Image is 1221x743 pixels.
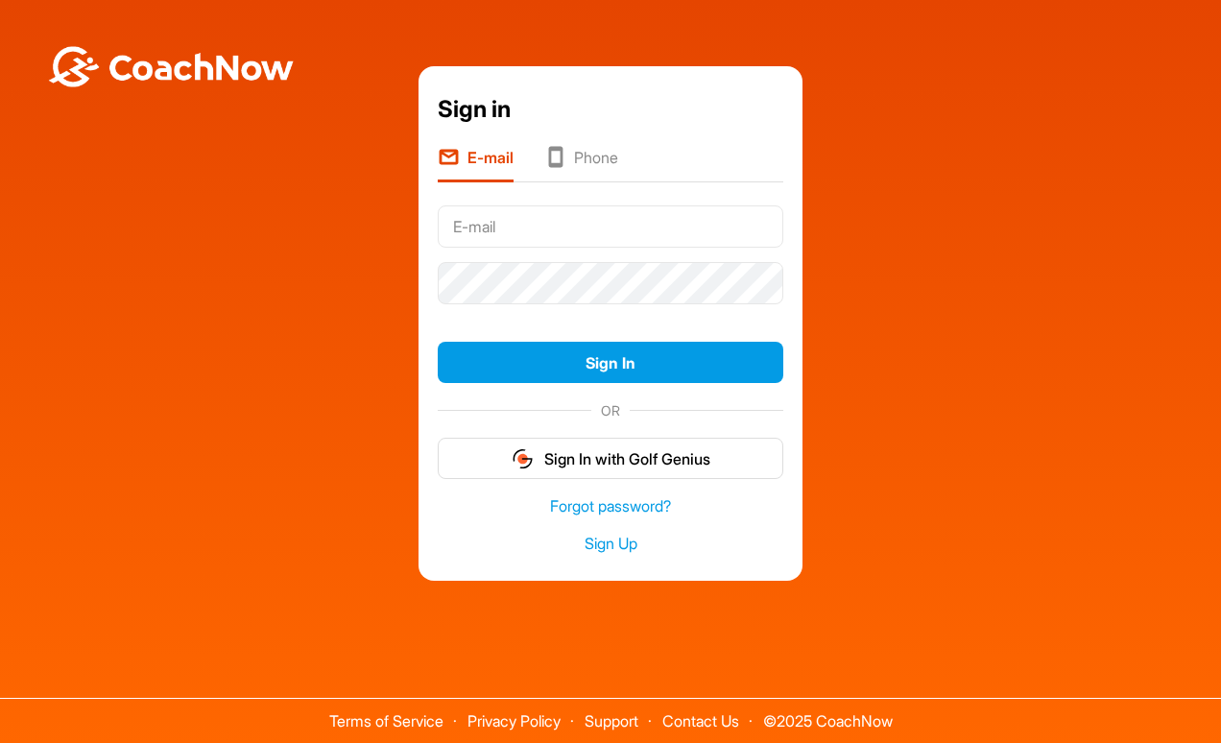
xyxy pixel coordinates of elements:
[438,495,783,517] a: Forgot password?
[438,533,783,555] a: Sign Up
[662,711,739,731] a: Contact Us
[438,342,783,383] button: Sign In
[585,711,638,731] a: Support
[46,46,296,87] img: BwLJSsUCoWCh5upNqxVrqldRgqLPVwmV24tXu5FoVAoFEpwwqQ3VIfuoInZCoVCoTD4vwADAC3ZFMkVEQFDAAAAAElFTkSuQmCC
[438,205,783,248] input: E-mail
[329,711,443,731] a: Terms of Service
[754,699,902,729] span: © 2025 CoachNow
[438,438,783,479] button: Sign In with Golf Genius
[438,146,514,182] li: E-mail
[511,447,535,470] img: gg_logo
[438,92,783,127] div: Sign in
[544,146,618,182] li: Phone
[591,400,630,420] span: OR
[467,711,561,731] a: Privacy Policy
